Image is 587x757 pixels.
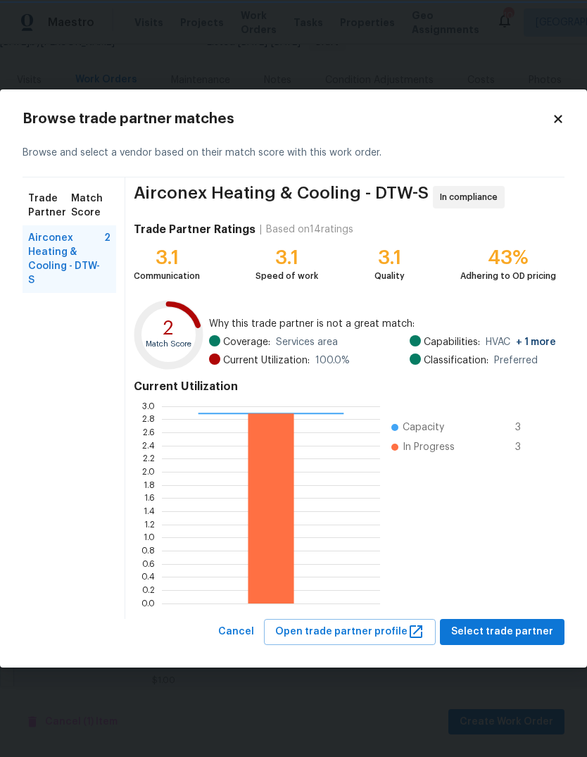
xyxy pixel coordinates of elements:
text: 0.8 [141,546,155,555]
text: 2.8 [142,415,155,423]
text: 1.8 [144,481,155,489]
text: 2 [163,320,174,339]
span: Services area [276,335,338,349]
button: Cancel [213,619,260,645]
div: Speed of work [255,269,318,283]
span: 3 [515,440,538,454]
div: Adhering to OD pricing [460,269,556,283]
span: Airconex Heating & Cooling - DTW-S [28,231,104,287]
span: Why this trade partner is not a great match: [209,317,556,331]
span: 100.0 % [315,354,350,368]
span: Select trade partner [451,623,553,641]
span: HVAC [486,335,556,349]
span: Trade Partner [28,192,71,220]
span: Capabilities: [424,335,480,349]
text: Match Score [146,340,191,348]
text: 1.2 [144,520,155,529]
span: In Progress [403,440,455,454]
span: Capacity [403,420,444,434]
div: 3.1 [134,251,200,265]
div: Browse and select a vendor based on their match score with this work order. [23,129,564,177]
div: 43% [460,251,556,265]
h2: Browse trade partner matches [23,112,552,126]
span: Open trade partner profile [275,623,424,641]
h4: Trade Partner Ratings [134,223,255,237]
button: Select trade partner [440,619,564,645]
text: 0.4 [141,573,155,581]
text: 2.4 [142,442,155,450]
text: 2.0 [142,468,155,476]
text: 1.6 [144,494,155,502]
text: 2.2 [143,454,155,463]
span: + 1 more [516,337,556,347]
h4: Current Utilization [134,380,556,394]
span: In compliance [440,190,503,204]
span: Airconex Heating & Cooling - DTW-S [134,186,429,208]
button: Open trade partner profile [264,619,436,645]
div: Quality [374,269,405,283]
div: 3.1 [255,251,318,265]
span: Coverage: [223,335,270,349]
div: 3.1 [374,251,405,265]
span: Current Utilization: [223,354,310,368]
div: Communication [134,269,200,283]
span: Match Score [71,192,111,220]
text: 0.6 [142,560,155,568]
span: 3 [515,420,538,434]
text: 0.0 [141,599,155,608]
text: 1.0 [144,533,155,542]
span: Cancel [218,623,254,641]
text: 1.4 [144,507,155,515]
span: Preferred [494,354,538,368]
text: 2.6 [143,428,155,437]
text: 3.0 [142,402,155,411]
div: | [255,223,266,237]
text: 0.2 [142,586,155,594]
div: Based on 14 ratings [266,223,353,237]
span: Classification: [424,354,488,368]
span: 2 [104,231,111,287]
